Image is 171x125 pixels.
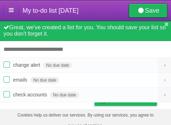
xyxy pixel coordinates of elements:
[4,76,10,83] label: Done
[13,77,29,83] span: emails
[13,62,42,68] span: change alert
[23,7,79,14] span: My to-do list [DATE]
[30,77,59,83] span: No due date
[109,93,153,106] span: Buy me a coffee
[129,4,167,18] a: Save
[50,92,79,98] span: No due date
[13,92,49,97] span: check accounts
[4,91,10,97] label: Done
[4,61,10,68] label: Done
[43,62,72,69] span: No due date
